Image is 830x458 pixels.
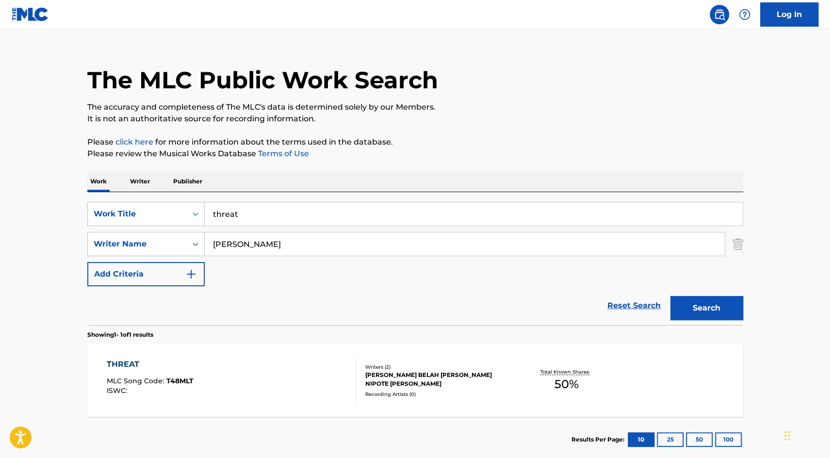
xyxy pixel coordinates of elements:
[732,232,743,256] img: Delete Criterion
[87,136,743,148] p: Please for more information about the terms used in the database.
[87,262,205,286] button: Add Criteria
[554,376,578,393] span: 50 %
[784,421,790,450] div: Drag
[365,363,512,371] div: Writers ( 2 )
[87,101,743,113] p: The accuracy and completeness of The MLC's data is determined solely by our Members.
[686,432,713,447] button: 50
[602,295,666,316] a: Reset Search
[87,148,743,160] p: Please review the Musical Works Database
[739,9,750,20] img: help
[628,432,654,447] button: 10
[107,376,166,385] span: MLC Song Code :
[657,432,684,447] button: 25
[127,171,153,192] p: Writer
[710,5,729,24] a: Public Search
[715,432,742,447] button: 100
[87,344,743,417] a: THREATMLC Song Code:T48MLTISWC:Writers (2)[PERSON_NAME] BELAH [PERSON_NAME] NIPOTE [PERSON_NAME]R...
[540,368,592,376] p: Total Known Shares:
[12,7,49,21] img: MLC Logo
[87,330,153,339] p: Showing 1 - 1 of 1 results
[94,238,181,250] div: Writer Name
[170,171,205,192] p: Publisher
[781,411,830,458] iframe: Chat Widget
[107,359,194,370] div: THREAT
[87,65,438,95] h1: The MLC Public Work Search
[571,435,627,444] p: Results Per Page:
[714,9,725,20] img: search
[87,171,110,192] p: Work
[735,5,754,24] div: Help
[670,296,743,320] button: Search
[166,376,194,385] span: T48MLT
[87,202,743,325] form: Search Form
[94,208,181,220] div: Work Title
[365,391,512,398] div: Recording Artists ( 0 )
[115,137,153,147] a: click here
[256,149,309,158] a: Terms of Use
[365,371,512,388] div: [PERSON_NAME] BELAH [PERSON_NAME] NIPOTE [PERSON_NAME]
[185,268,197,280] img: 9d2ae6d4665cec9f34b9.svg
[87,113,743,125] p: It is not an authoritative source for recording information.
[107,386,130,395] span: ISWC :
[760,2,818,27] a: Log In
